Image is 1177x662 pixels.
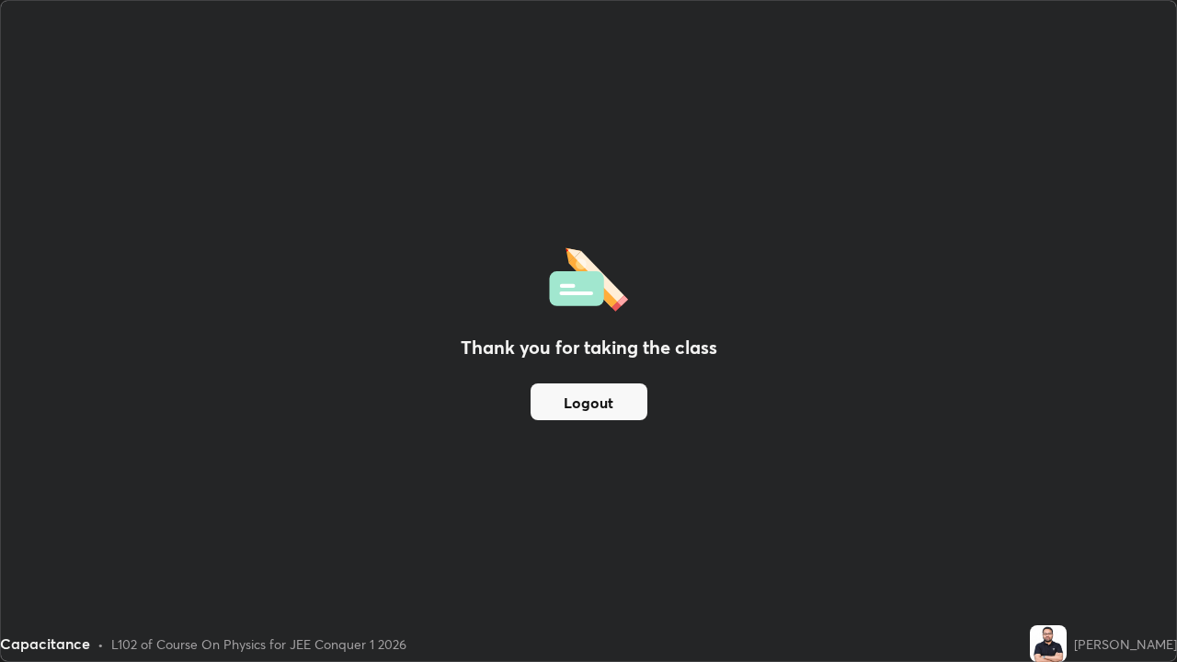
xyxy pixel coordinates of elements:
[549,242,628,312] img: offlineFeedback.1438e8b3.svg
[97,634,104,654] div: •
[1074,634,1177,654] div: [PERSON_NAME]
[111,634,406,654] div: L102 of Course On Physics for JEE Conquer 1 2026
[531,383,647,420] button: Logout
[461,334,717,361] h2: Thank you for taking the class
[1030,625,1067,662] img: 75b7adc8d7144db7b3983a723ea8425d.jpg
